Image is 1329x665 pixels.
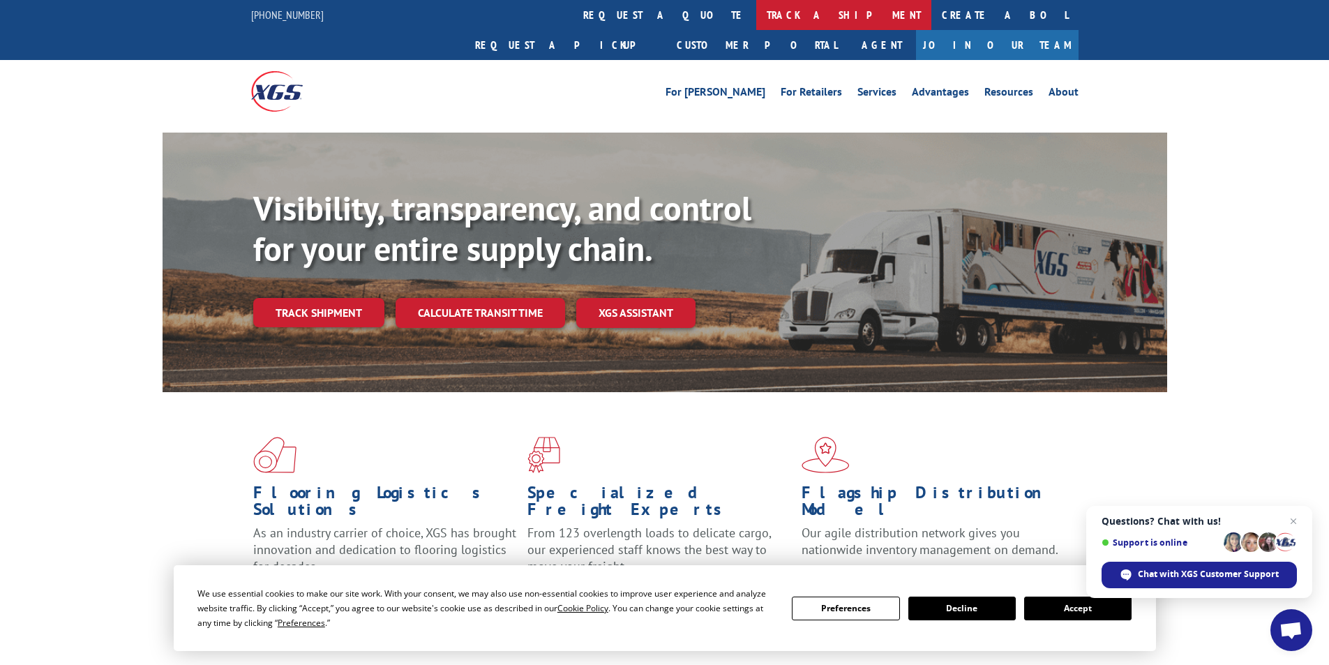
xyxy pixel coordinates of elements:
[802,525,1058,558] span: Our agile distribution network gives you nationwide inventory management on demand.
[527,525,791,587] p: From 123 overlength loads to delicate cargo, our experienced staff knows the best way to move you...
[781,87,842,102] a: For Retailers
[253,484,517,525] h1: Flooring Logistics Solutions
[1102,562,1297,588] span: Chat with XGS Customer Support
[802,437,850,473] img: xgs-icon-flagship-distribution-model-red
[251,8,324,22] a: [PHONE_NUMBER]
[174,565,1156,651] div: Cookie Consent Prompt
[666,87,765,102] a: For [PERSON_NAME]
[557,602,608,614] span: Cookie Policy
[802,484,1065,525] h1: Flagship Distribution Model
[908,597,1016,620] button: Decline
[1024,597,1132,620] button: Accept
[527,437,560,473] img: xgs-icon-focused-on-flooring-red
[848,30,916,60] a: Agent
[278,617,325,629] span: Preferences
[1102,516,1297,527] span: Questions? Chat with us!
[253,437,296,473] img: xgs-icon-total-supply-chain-intelligence-red
[1049,87,1079,102] a: About
[396,298,565,328] a: Calculate transit time
[1270,609,1312,651] a: Open chat
[197,586,775,630] div: We use essential cookies to make our site work. With your consent, we may also use non-essential ...
[666,30,848,60] a: Customer Portal
[984,87,1033,102] a: Resources
[253,298,384,327] a: Track shipment
[576,298,696,328] a: XGS ASSISTANT
[792,597,899,620] button: Preferences
[916,30,1079,60] a: Join Our Team
[1138,568,1279,581] span: Chat with XGS Customer Support
[1102,537,1219,548] span: Support is online
[527,484,791,525] h1: Specialized Freight Experts
[912,87,969,102] a: Advantages
[253,186,751,270] b: Visibility, transparency, and control for your entire supply chain.
[465,30,666,60] a: Request a pickup
[857,87,896,102] a: Services
[253,525,516,574] span: As an industry carrier of choice, XGS has brought innovation and dedication to flooring logistics...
